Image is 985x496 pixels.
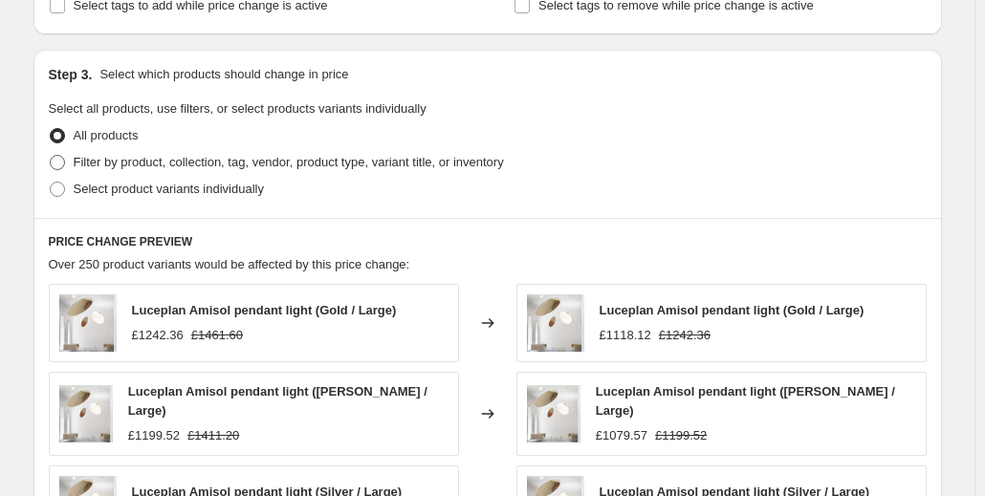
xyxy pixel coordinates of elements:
[132,303,397,317] span: Luceplan Amisol pendant light (Gold / Large)
[74,128,139,142] span: All products
[600,303,865,317] span: Luceplan Amisol pendant light (Gold / Large)
[527,385,580,442] img: Luceplan-Amisol-5_80x.jpg
[596,384,895,418] span: Luceplan Amisol pendant light ([PERSON_NAME] / Large)
[659,328,711,342] span: £1242.36
[59,385,113,442] img: Luceplan-Amisol-5_80x.jpg
[49,101,427,116] span: Select all products, use filters, or select products variants individually
[99,65,348,84] p: Select which products should change in price
[49,65,93,84] h2: Step 3.
[191,328,243,342] span: £1461.60
[59,294,117,352] img: Luceplan-Amisol-5_80x.jpg
[655,428,707,442] span: £1199.52
[600,328,651,342] span: £1118.12
[596,428,647,442] span: £1079.57
[49,234,927,249] h6: PRICE CHANGE PREVIEW
[187,428,239,442] span: £1411.20
[128,428,180,442] span: £1199.52
[74,155,504,169] span: Filter by product, collection, tag, vendor, product type, variant title, or inventory
[74,182,264,196] span: Select product variants individually
[128,384,427,418] span: Luceplan Amisol pendant light ([PERSON_NAME] / Large)
[49,257,410,271] span: Over 250 product variants would be affected by this price change:
[527,294,584,352] img: Luceplan-Amisol-5_80x.jpg
[132,328,184,342] span: £1242.36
